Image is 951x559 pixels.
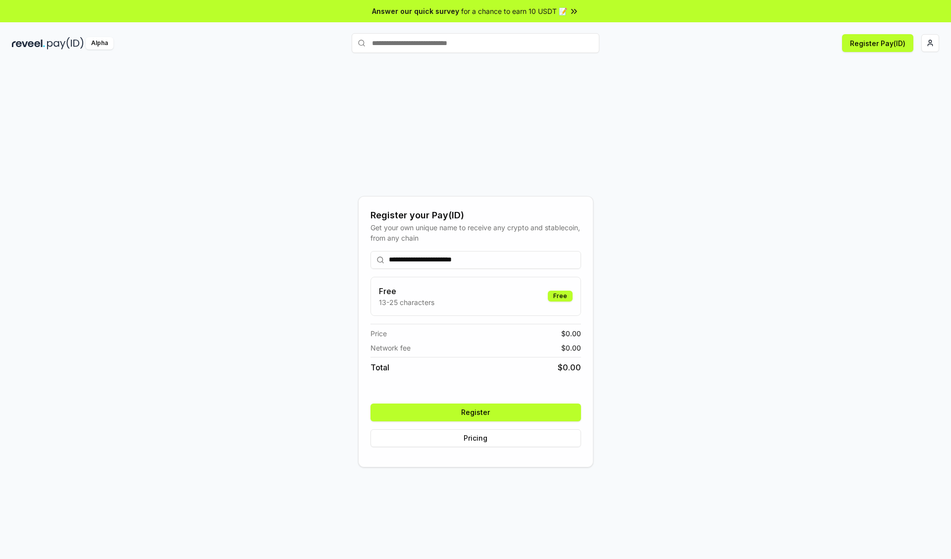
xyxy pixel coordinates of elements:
[370,404,581,421] button: Register
[47,37,84,50] img: pay_id
[379,297,434,307] p: 13-25 characters
[86,37,113,50] div: Alpha
[370,361,389,373] span: Total
[372,6,459,16] span: Answer our quick survey
[370,429,581,447] button: Pricing
[370,328,387,339] span: Price
[12,37,45,50] img: reveel_dark
[548,291,573,302] div: Free
[842,34,913,52] button: Register Pay(ID)
[370,343,411,353] span: Network fee
[370,208,581,222] div: Register your Pay(ID)
[561,343,581,353] span: $ 0.00
[461,6,567,16] span: for a chance to earn 10 USDT 📝
[561,328,581,339] span: $ 0.00
[379,285,434,297] h3: Free
[558,361,581,373] span: $ 0.00
[370,222,581,243] div: Get your own unique name to receive any crypto and stablecoin, from any chain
